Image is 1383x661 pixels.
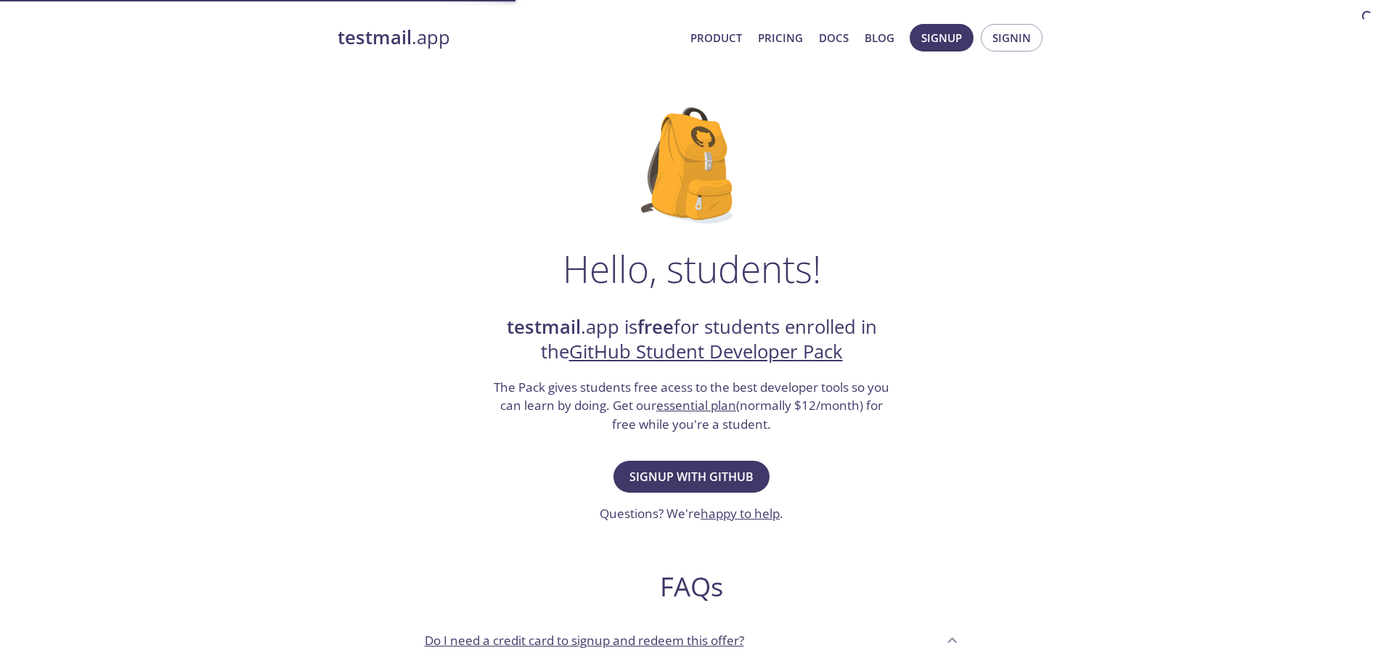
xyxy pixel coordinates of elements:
[641,107,742,223] img: github-student-backpack.png
[921,28,962,47] span: Signup
[569,339,843,364] a: GitHub Student Developer Pack
[413,570,971,603] h2: FAQs
[910,24,974,52] button: Signup
[413,620,971,660] div: Do I need a credit card to signup and redeem this offer?
[992,28,1031,47] span: Signin
[819,28,849,47] a: Docs
[981,24,1043,52] button: Signin
[637,314,674,340] strong: free
[613,461,770,493] button: Signup with GitHub
[425,631,744,650] p: Do I need a credit card to signup and redeem this offer?
[656,397,736,414] a: essential plan
[563,247,821,290] h1: Hello, students!
[865,28,894,47] a: Blog
[492,378,892,434] h3: The Pack gives students free acess to the best developer tools so you can learn by doing. Get our...
[600,504,783,523] h3: Questions? We're .
[338,25,679,50] a: testmail.app
[701,505,780,522] a: happy to help
[629,467,754,487] span: Signup with GitHub
[507,314,581,340] strong: testmail
[492,315,892,365] h2: .app is for students enrolled in the
[758,28,803,47] a: Pricing
[338,25,412,50] strong: testmail
[690,28,742,47] a: Product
